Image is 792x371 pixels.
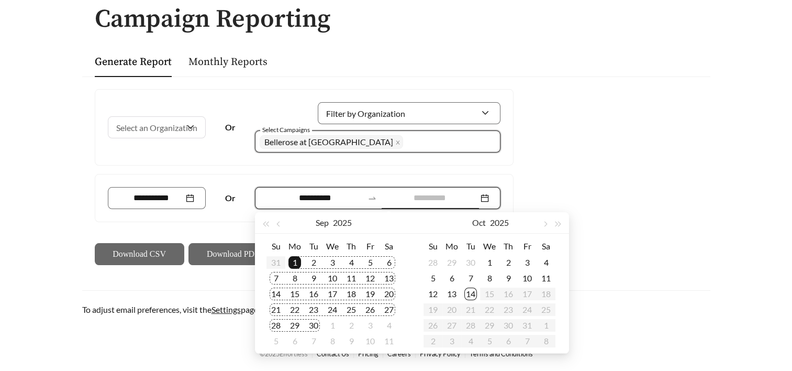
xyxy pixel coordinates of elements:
td: 2025-10-09 [499,270,518,286]
div: 5 [270,335,282,347]
td: 2025-09-28 [423,255,442,270]
td: 2025-09-30 [461,255,480,270]
div: 1 [288,256,301,269]
td: 2025-09-29 [442,255,461,270]
div: 13 [445,288,458,300]
td: 2025-09-26 [361,302,380,318]
td: 2025-09-07 [266,270,285,286]
td: 2025-09-20 [380,286,398,302]
td: 2025-09-05 [361,255,380,270]
div: 13 [383,272,395,285]
div: 5 [364,256,376,269]
td: 2025-10-02 [499,255,518,270]
td: 2025-09-02 [304,255,323,270]
th: Fr [361,238,380,255]
td: 2025-10-06 [285,333,304,349]
div: 10 [521,272,533,285]
div: 7 [307,335,320,347]
button: 2025 [490,212,509,233]
div: 11 [383,335,395,347]
div: 1 [483,256,496,269]
div: 2 [502,256,515,269]
div: 24 [326,303,339,316]
td: 2025-10-08 [480,270,499,286]
td: 2025-10-02 [342,318,361,333]
th: Sa [380,238,398,255]
td: 2025-10-14 [461,286,480,302]
div: 11 [345,272,358,285]
span: to [367,193,377,203]
div: 3 [326,256,339,269]
td: 2025-10-10 [518,270,537,286]
td: 2025-10-11 [380,333,398,349]
div: 14 [270,288,282,300]
div: 17 [326,288,339,300]
th: Fr [518,238,537,255]
button: Oct [472,212,486,233]
span: close [395,140,400,146]
a: Monthly Reports [188,56,267,69]
th: We [323,238,342,255]
div: 8 [288,272,301,285]
div: 28 [270,319,282,332]
a: Settings [211,304,241,314]
td: 2025-10-09 [342,333,361,349]
a: Careers [387,350,411,358]
div: 7 [270,272,282,285]
div: 21 [270,303,282,316]
td: 2025-09-13 [380,270,398,286]
div: 5 [427,272,439,285]
div: 8 [483,272,496,285]
a: Privacy Policy [420,350,461,358]
h1: Campaign Reporting [82,6,710,34]
th: Tu [461,238,480,255]
div: 6 [383,256,395,269]
th: Th [499,238,518,255]
td: 2025-09-15 [285,286,304,302]
td: 2025-10-01 [480,255,499,270]
a: Contact Us [317,350,349,358]
div: 19 [364,288,376,300]
strong: Or [225,193,236,203]
td: 2025-10-03 [361,318,380,333]
div: 11 [540,272,552,285]
span: swap-right [367,193,377,203]
td: 2025-09-28 [266,318,285,333]
td: 2025-10-05 [266,333,285,349]
td: 2025-10-11 [537,270,555,286]
div: 15 [288,288,301,300]
div: 2 [345,319,358,332]
button: Sep [316,212,329,233]
td: 2025-10-06 [442,270,461,286]
td: 2025-09-04 [342,255,361,270]
div: 6 [288,335,301,347]
span: To adjust email preferences, visit the page. [82,304,260,314]
div: 30 [307,319,320,332]
td: 2025-09-09 [304,270,323,286]
span: Bellerose at [GEOGRAPHIC_DATA] [264,137,393,147]
th: Su [266,238,285,255]
td: 2025-09-06 [380,255,398,270]
div: 10 [326,272,339,285]
td: 2025-10-05 [423,270,442,286]
div: 10 [364,335,376,347]
div: 18 [345,288,358,300]
th: Mo [442,238,461,255]
td: 2025-09-12 [361,270,380,286]
div: 30 [464,256,477,269]
div: 23 [307,303,320,316]
div: 16 [307,288,320,300]
td: 2025-09-10 [323,270,342,286]
th: Mo [285,238,304,255]
td: 2025-09-30 [304,318,323,333]
div: 3 [364,319,376,332]
td: 2025-10-04 [537,255,555,270]
a: Terms and Conditions [470,350,533,358]
button: 2025 [333,212,352,233]
div: 22 [288,303,301,316]
td: 2025-10-12 [423,286,442,302]
strong: Or [225,122,236,132]
td: 2025-09-27 [380,302,398,318]
td: 2025-10-04 [380,318,398,333]
div: 9 [307,272,320,285]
